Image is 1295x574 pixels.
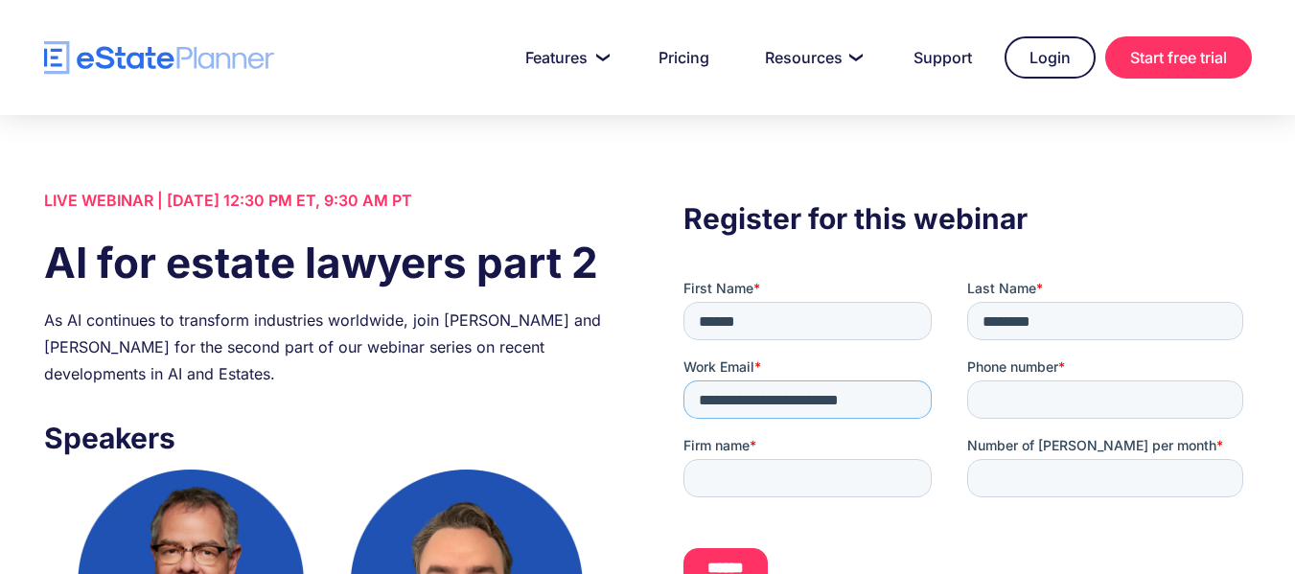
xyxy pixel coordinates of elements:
[636,38,732,77] a: Pricing
[890,38,995,77] a: Support
[44,187,612,214] div: LIVE WEBINAR | [DATE] 12:30 PM ET, 9:30 AM PT
[44,41,274,75] a: home
[502,38,626,77] a: Features
[44,233,612,292] h1: AI for estate lawyers part 2
[742,38,881,77] a: Resources
[683,196,1251,241] h3: Register for this webinar
[44,307,612,387] div: As AI continues to transform industries worldwide, join [PERSON_NAME] and [PERSON_NAME] for the s...
[44,416,612,460] h3: Speakers
[1005,36,1096,79] a: Login
[1105,36,1252,79] a: Start free trial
